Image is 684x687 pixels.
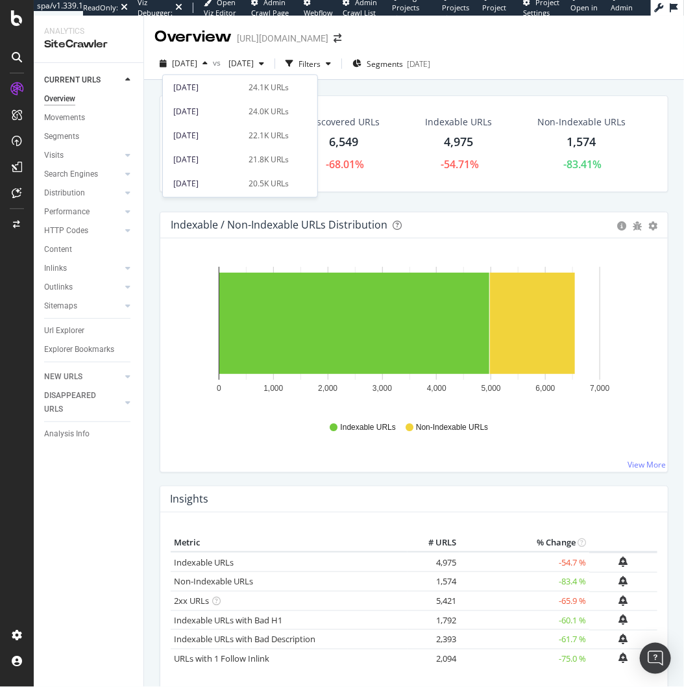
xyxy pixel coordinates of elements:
div: [DATE] [173,178,241,190]
td: -54.7 % [459,552,589,572]
td: 2,393 [408,630,459,649]
div: 24.0K URLs [249,106,289,118]
div: Movements [44,111,85,125]
a: View More [628,459,666,470]
div: [DATE] [173,154,241,166]
div: CURRENT URLS [44,73,101,87]
div: Open Intercom Messenger [640,643,671,674]
div: circle-info [617,221,626,231]
text: 2,000 [318,384,337,393]
div: gear [648,221,657,231]
text: 6,000 [536,384,556,393]
button: [DATE] [223,53,269,74]
div: SiteCrawler [44,37,133,52]
a: 2xx URLs [174,595,209,606]
a: Visits [44,149,121,162]
div: Indexable URLs [425,116,492,129]
td: 1,574 [408,572,459,592]
div: bell-plus [619,634,628,644]
div: bell-plus [619,595,628,606]
div: NEW URLS [44,370,82,384]
a: Overview [44,92,134,106]
a: Performance [44,205,121,219]
div: 22.1K URLs [249,130,289,142]
div: -54.71% [441,157,479,172]
td: -75.0 % [459,649,589,668]
svg: A chart. [171,259,648,410]
div: 20.5K URLs [249,178,289,190]
div: [DATE] [173,82,241,94]
span: Indexable URLs [341,422,396,433]
div: Sitemaps [44,299,77,313]
a: CURRENT URLS [44,73,121,87]
div: Explorer Bookmarks [44,343,114,356]
a: Outlinks [44,281,121,294]
a: Explorer Bookmarks [44,343,134,356]
a: DISAPPEARED URLS [44,389,121,416]
div: Distribution [44,186,85,200]
div: [DATE] [173,130,241,142]
a: Sitemaps [44,299,121,313]
text: 1,000 [263,384,283,393]
a: Indexable URLs with Bad Description [174,633,315,645]
div: bell-plus [619,576,628,586]
td: 5,421 [408,592,459,611]
div: HTTP Codes [44,224,88,238]
td: -83.4 % [459,572,589,592]
div: 21.8K URLs [249,154,289,166]
a: NEW URLS [44,370,121,384]
a: Segments [44,130,134,144]
div: bell-plus [619,556,628,567]
span: 2025 Jan. 29th [223,58,254,69]
text: 5,000 [482,384,501,393]
th: Metric [171,533,408,553]
button: [DATE] [154,53,213,74]
a: URLs with 1 Follow Inlink [174,653,269,664]
span: Non-Indexable URLs [416,422,488,433]
a: Non-Indexable URLs [174,575,253,587]
div: Non-Indexable URLs [537,116,626,129]
td: 4,975 [408,552,459,572]
div: 4,975 [444,134,473,151]
div: Analytics [44,26,133,37]
div: [DATE] [173,106,241,118]
text: 0 [217,384,221,393]
div: Content [44,243,72,256]
div: arrow-right-arrow-left [334,34,341,43]
span: vs [213,57,223,68]
th: % Change [459,533,589,553]
div: [DATE] [407,58,430,69]
div: Performance [44,205,90,219]
div: bell-plus [619,653,628,663]
td: 2,094 [408,649,459,668]
div: bug [633,221,642,231]
div: Search Engines [44,168,98,181]
div: 24.1K URLs [249,82,289,94]
div: Outlinks [44,281,73,294]
div: ReadOnly: [83,3,118,13]
span: Projects List [443,3,470,23]
a: Search Engines [44,168,121,181]
td: -61.7 % [459,630,589,649]
div: 1,574 [567,134,596,151]
td: -60.1 % [459,610,589,630]
a: Analysis Info [44,427,134,441]
button: Segments[DATE] [347,53,435,74]
span: Project Page [483,3,507,23]
a: Indexable URLs [174,556,234,568]
a: Content [44,243,134,256]
h4: Insights [170,490,208,508]
a: Distribution [44,186,121,200]
div: [URL][DOMAIN_NAME] [237,32,328,45]
span: 2025 Oct. 12th [172,58,197,69]
div: Inlinks [44,262,67,275]
span: Segments [367,58,403,69]
th: # URLS [408,533,459,553]
div: Filters [299,58,321,69]
a: HTTP Codes [44,224,121,238]
div: -68.01% [326,157,364,172]
div: 6,549 [329,134,358,151]
div: Analysis Info [44,427,90,441]
div: Segments [44,130,79,144]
